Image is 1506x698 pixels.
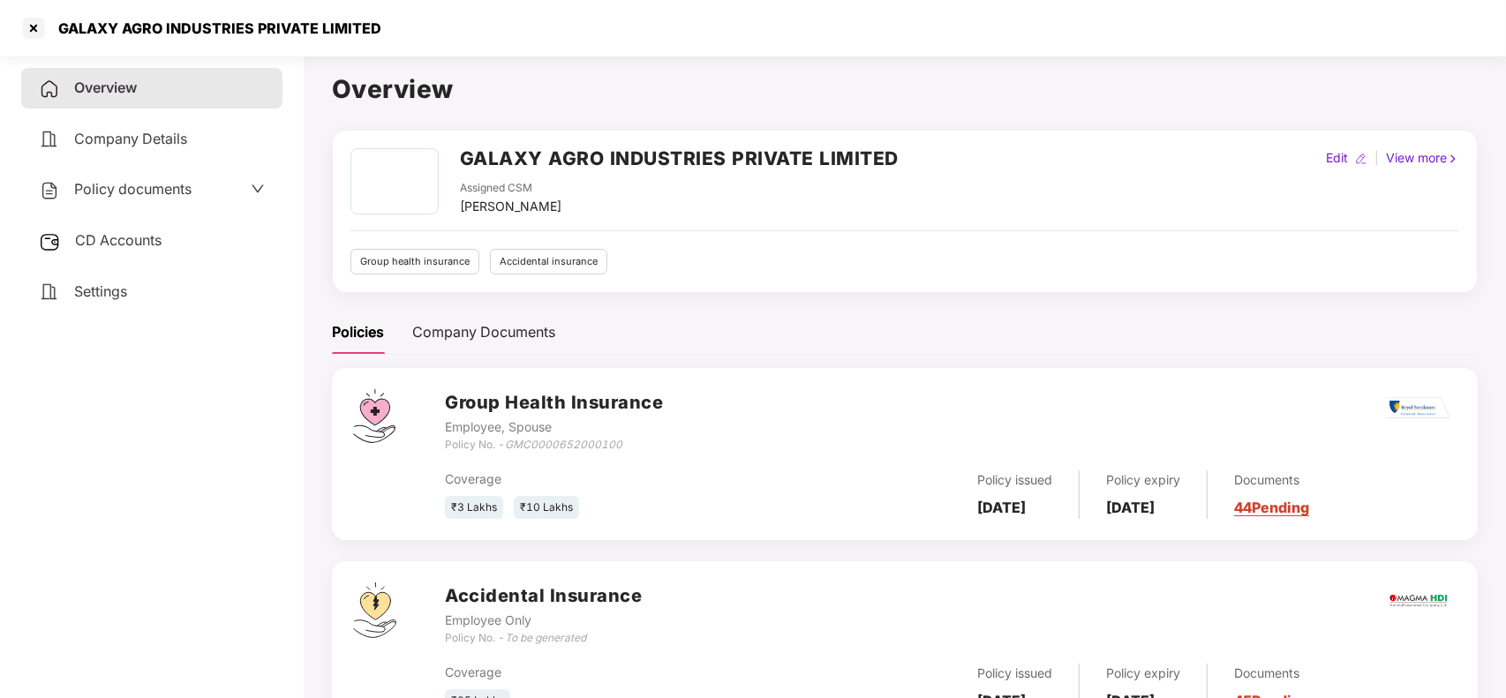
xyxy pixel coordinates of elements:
img: svg+xml;base64,PHN2ZyB4bWxucz0iaHR0cDovL3d3dy53My5vcmcvMjAwMC9zdmciIHdpZHRoPSIyNCIgaGVpZ2h0PSIyNC... [39,180,60,201]
div: Policies [332,321,384,343]
span: Settings [74,282,127,300]
img: svg+xml;base64,PHN2ZyB3aWR0aD0iMjUiIGhlaWdodD0iMjQiIHZpZXdCb3g9IjAgMCAyNSAyNCIgZmlsbD0ibm9uZSIgeG... [39,231,61,252]
img: magma.png [1388,570,1450,632]
div: Documents [1234,664,1309,683]
i: To be generated [505,631,586,644]
img: svg+xml;base64,PHN2ZyB4bWxucz0iaHR0cDovL3d3dy53My5vcmcvMjAwMC9zdmciIHdpZHRoPSI0Ny43MTQiIGhlaWdodD... [353,389,395,443]
div: Policy expiry [1106,470,1180,490]
span: Policy documents [74,180,192,198]
div: | [1371,148,1382,168]
img: rightIcon [1447,153,1459,165]
span: down [251,182,265,196]
span: Overview [74,79,137,96]
img: svg+xml;base64,PHN2ZyB4bWxucz0iaHR0cDovL3d3dy53My5vcmcvMjAwMC9zdmciIHdpZHRoPSIyNCIgaGVpZ2h0PSIyNC... [39,79,60,100]
a: 44 Pending [1234,499,1309,516]
div: View more [1382,148,1463,168]
div: Coverage [445,663,782,682]
h1: Overview [332,70,1478,109]
div: GALAXY AGRO INDUSTRIES PRIVATE LIMITED [48,19,381,37]
div: [PERSON_NAME] [460,197,561,216]
div: Assigned CSM [460,180,561,197]
div: Policy No. - [445,437,663,454]
img: svg+xml;base64,PHN2ZyB4bWxucz0iaHR0cDovL3d3dy53My5vcmcvMjAwMC9zdmciIHdpZHRoPSIyNCIgaGVpZ2h0PSIyNC... [39,129,60,150]
img: rsi.png [1387,397,1450,419]
span: Company Details [74,130,187,147]
b: [DATE] [977,499,1026,516]
div: Employee Only [445,611,642,630]
div: Coverage [445,469,782,489]
h3: Accidental Insurance [445,582,642,610]
div: Documents [1234,470,1309,490]
b: [DATE] [1106,499,1155,516]
div: Policy No. - [445,630,642,647]
div: Company Documents [412,321,555,343]
h3: Group Health Insurance [445,389,663,417]
div: Policy issued [977,664,1052,683]
img: svg+xml;base64,PHN2ZyB4bWxucz0iaHR0cDovL3d3dy53My5vcmcvMjAwMC9zdmciIHdpZHRoPSIyNCIgaGVpZ2h0PSIyNC... [39,281,60,303]
div: Policy issued [977,470,1052,490]
div: ₹10 Lakhs [514,496,579,520]
div: ₹3 Lakhs [445,496,503,520]
div: Accidental insurance [490,249,607,274]
i: GMC0000652000100 [505,438,622,451]
span: CD Accounts [75,231,162,249]
div: Group health insurance [350,249,479,274]
div: Policy expiry [1106,664,1180,683]
img: editIcon [1355,153,1367,165]
h2: GALAXY AGRO INDUSTRIES PRIVATE LIMITED [460,144,899,173]
div: Edit [1322,148,1352,168]
img: svg+xml;base64,PHN2ZyB4bWxucz0iaHR0cDovL3d3dy53My5vcmcvMjAwMC9zdmciIHdpZHRoPSI0OS4zMjEiIGhlaWdodD... [353,582,396,638]
div: Employee, Spouse [445,417,663,437]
